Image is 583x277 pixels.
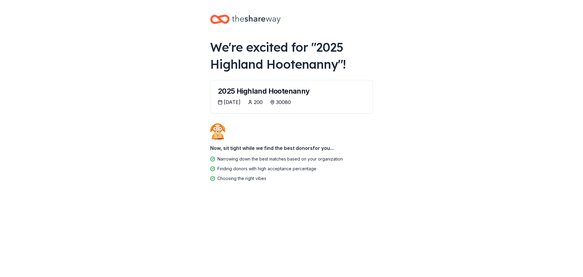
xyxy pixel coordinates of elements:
div: Now, sit tight while we find the best donors for you... [210,142,373,154]
div: 2025 Highland Hootenanny [218,88,365,95]
div: [DATE] [224,99,240,106]
div: We're excited for " 2025 Highland Hootenanny "! [210,39,373,73]
div: 30080 [276,99,291,106]
div: 200 [254,99,263,106]
div: Finding donors with high acceptance percentage [217,165,316,172]
div: Choosing the right vibes [217,175,266,182]
div: Narrowing down the best matches based on your organization [217,155,343,163]
img: Dog waiting patiently [210,123,225,140]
